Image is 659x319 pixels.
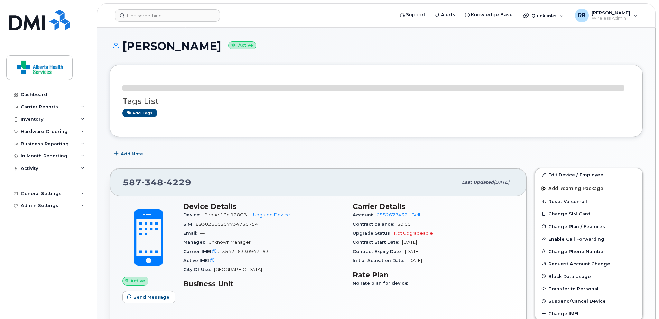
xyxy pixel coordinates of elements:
button: Change SIM Card [535,207,642,220]
span: Device [183,212,203,217]
span: Active IMEI [183,258,220,263]
button: Reset Voicemail [535,195,642,207]
a: 0552677432 - Bell [377,212,420,217]
span: [DATE] [407,258,422,263]
span: Contract Start Date [353,240,402,245]
button: Add Note [110,147,149,160]
span: Active [130,278,145,284]
span: Carrier IMEI [183,249,222,254]
span: Upgrade Status [353,231,394,236]
button: Change Plan / Features [535,220,642,233]
span: 4229 [163,177,191,187]
button: Change Phone Number [535,245,642,258]
span: [DATE] [402,240,417,245]
span: 348 [141,177,163,187]
span: Unknown Manager [208,240,251,245]
h3: Tags List [122,97,630,106]
span: Send Message [133,294,169,300]
h3: Carrier Details [353,202,514,211]
a: Add tags [122,109,157,117]
span: Enable Call Forwarding [548,236,604,241]
h3: Device Details [183,202,344,211]
a: Edit Device / Employee [535,168,642,181]
span: Manager [183,240,208,245]
span: Add Note [121,151,143,157]
small: Active [228,41,256,49]
span: City Of Use [183,267,214,272]
span: 587 [123,177,191,187]
span: SIM [183,222,196,227]
button: Send Message [122,291,175,303]
h3: Rate Plan [353,271,514,279]
span: Change Plan / Features [548,224,605,229]
span: 354216330947163 [222,249,269,254]
span: Account [353,212,377,217]
button: Block Data Usage [535,270,642,282]
span: Add Roaming Package [541,186,603,192]
span: $0.00 [397,222,411,227]
span: — [220,258,224,263]
span: Contract Expiry Date [353,249,405,254]
button: Suspend/Cancel Device [535,295,642,307]
span: Not Upgradeable [394,231,433,236]
span: Suspend/Cancel Device [548,299,606,304]
button: Transfer to Personal [535,282,642,295]
button: Add Roaming Package [535,181,642,195]
span: iPhone 16e 128GB [203,212,247,217]
button: Request Account Change [535,258,642,270]
span: [GEOGRAPHIC_DATA] [214,267,262,272]
h1: [PERSON_NAME] [110,40,643,52]
h3: Business Unit [183,280,344,288]
span: [DATE] [494,180,509,185]
span: — [200,231,205,236]
span: 89302610207734730754 [196,222,258,227]
span: Last updated [462,180,494,185]
span: [DATE] [405,249,420,254]
span: Initial Activation Date [353,258,407,263]
button: Enable Call Forwarding [535,233,642,245]
span: No rate plan for device [353,281,411,286]
span: Email [183,231,200,236]
span: Contract balance [353,222,397,227]
a: + Upgrade Device [250,212,290,217]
